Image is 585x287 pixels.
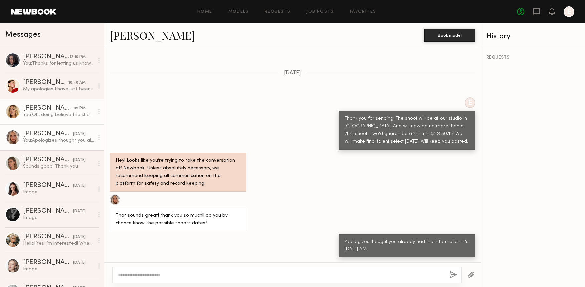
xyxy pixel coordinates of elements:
div: [PERSON_NAME] [23,208,73,215]
div: [PERSON_NAME] [23,54,69,60]
div: History [486,33,580,40]
a: Models [228,10,249,14]
div: [PERSON_NAME] [23,157,73,163]
a: Home [197,10,212,14]
div: [PERSON_NAME] [23,79,68,86]
div: [DATE] [73,131,86,137]
div: You: Apologizes thought you already had the information. It's [DATE] AM. [23,137,94,144]
div: 10:40 AM [68,80,86,86]
span: Messages [5,31,41,39]
div: Sounds good! Thank you [23,163,94,170]
div: [DATE] [73,183,86,189]
div: Hey! Looks like you’re trying to take the conversation off Newbook. Unless absolutely necessary, ... [116,157,240,188]
a: [PERSON_NAME] [110,28,195,42]
div: Apologizes thought you already had the information. It's [DATE] AM. [345,238,469,254]
div: [PERSON_NAME] [23,234,73,240]
div: Image [23,189,94,195]
div: Thank you for sending. The shoot will be at our studio in [GEOGRAPHIC_DATA]. And will now be no m... [345,115,469,146]
div: 6:05 PM [70,105,86,112]
div: [DATE] [73,157,86,163]
div: That sounds great! thank you so much!! do you by chance know the possible shoots dates? [116,212,240,227]
a: Book model [424,32,475,38]
div: [PERSON_NAME] [23,131,73,137]
div: [DATE] [73,260,86,266]
div: Image [23,215,94,221]
a: Favorites [350,10,376,14]
a: E [564,6,574,17]
a: Job Posts [306,10,334,14]
div: [PERSON_NAME] [23,182,73,189]
div: [PERSON_NAME] [23,105,70,112]
div: [DATE] [73,208,86,215]
button: Book model [424,29,475,42]
div: Image [23,266,94,272]
a: Requests [265,10,290,14]
div: My apologies I have just been back to back chasing my tail with work ! I have full availability [... [23,86,94,92]
div: You: Thanks for letting us know. We'll make a final talent select by [DATE] AM. Keep you posted. [23,60,94,67]
div: [PERSON_NAME] [23,259,73,266]
div: [DATE] [73,234,86,240]
div: Hello! Yes I’m interested! When is the photoshoot? I will be traveling for the next few weeks, so... [23,240,94,247]
div: 12:10 PM [69,54,86,60]
div: You: Oh, doing believe the shoot date was shared earlier. It's [DATE] in the AM. [23,112,94,118]
span: [DATE] [284,70,301,76]
div: REQUESTS [486,55,580,60]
